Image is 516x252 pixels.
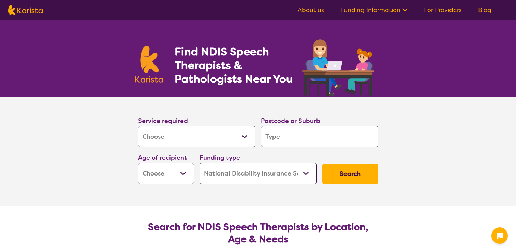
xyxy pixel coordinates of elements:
[200,154,240,162] label: Funding type
[138,117,188,125] label: Service required
[297,37,381,97] img: speech-therapy
[8,5,43,15] img: Karista logo
[298,6,324,14] a: About us
[138,154,187,162] label: Age of recipient
[135,46,163,83] img: Karista logo
[340,6,408,14] a: Funding Information
[261,126,378,147] input: Type
[175,45,301,86] h1: Find NDIS Speech Therapists & Pathologists Near You
[424,6,462,14] a: For Providers
[261,117,320,125] label: Postcode or Suburb
[322,164,378,184] button: Search
[478,6,491,14] a: Blog
[144,221,373,246] h2: Search for NDIS Speech Therapists by Location, Age & Needs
